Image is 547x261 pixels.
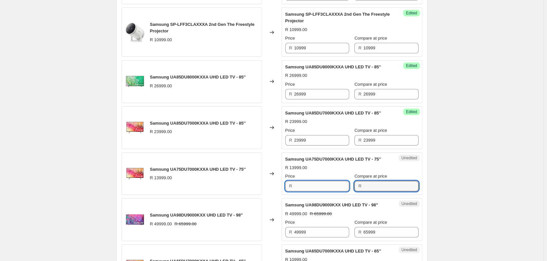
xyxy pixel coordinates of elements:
[285,26,307,33] div: R 10999.00
[150,221,172,227] div: R 49999.00
[401,247,417,252] span: Unedited
[285,12,390,23] span: Samsung SP-LFF3CLAXXXA 2nd Gen The Freestyle Projector
[285,202,378,207] span: Samsung UA98DU9000KXX UHD LED TV - 98"
[285,174,295,179] span: Price
[150,83,172,89] div: R 26999.00
[310,211,332,217] strike: R 65999.00
[285,128,295,133] span: Price
[285,64,381,69] span: Samsung UA85DU8000KXXA UHD LED TV - 85''
[289,138,292,143] span: R
[358,45,361,50] span: R
[150,75,246,79] span: Samsung UA85DU8000KXXA UHD LED TV - 85''
[406,10,417,16] span: Edited
[285,118,307,125] div: R 23999.00
[289,92,292,96] span: R
[354,82,387,87] span: Compare at price
[125,23,145,42] img: za-the-freestyle-2nd-gen-lff3c-sp-lff3claxxxa-538098091_80x.png
[401,201,417,206] span: Unedited
[125,72,145,91] img: SAMUA85DU8000_80x.webp
[285,36,295,41] span: Price
[285,249,381,253] span: Samsung UA65DU7000KXXA UHD LED TV - 65''
[358,183,361,188] span: R
[285,157,381,162] span: Samsung UA75DU7000KXXA UHD LED TV - 75''
[354,174,387,179] span: Compare at price
[150,213,243,217] span: Samsung UA98DU9000KXX UHD LED TV - 98"
[285,111,381,115] span: Samsung UA85DU7000KXXA UHD LED TV - 85''
[285,165,307,171] div: R 13999.00
[175,221,197,227] strike: R 65999.00
[285,72,307,79] div: R 26999.00
[289,230,292,235] span: R
[125,164,145,183] img: SAMUA85DU7000_80x.webp
[285,82,295,87] span: Price
[285,211,307,217] div: R 49999.00
[125,210,145,230] img: SAMUA98DU9000_1_80x.jpg
[358,138,361,143] span: R
[406,109,417,114] span: Edited
[125,118,145,137] img: SAMUA85DU7000_80x.webp
[150,121,246,126] span: Samsung UA85DU7000KXXA UHD LED TV - 85''
[358,230,361,235] span: R
[354,220,387,225] span: Compare at price
[289,183,292,188] span: R
[150,175,172,181] div: R 13999.00
[150,129,172,135] div: R 23999.00
[354,36,387,41] span: Compare at price
[358,92,361,96] span: R
[289,45,292,50] span: R
[354,128,387,133] span: Compare at price
[150,37,172,43] div: R 10999.00
[406,63,417,68] span: Edited
[285,220,295,225] span: Price
[401,155,417,161] span: Unedited
[150,167,246,172] span: Samsung UA75DU7000KXXA UHD LED TV - 75''
[150,22,255,33] span: Samsung SP-LFF3CLAXXXA 2nd Gen The Freestyle Projector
